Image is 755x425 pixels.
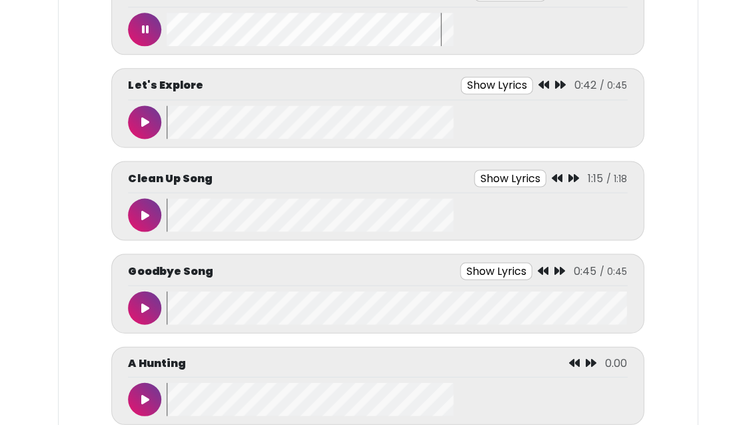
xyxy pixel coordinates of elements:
button: Show Lyrics [474,170,546,187]
span: / 0:45 [600,79,627,93]
p: A Hunting [128,356,185,372]
button: Show Lyrics [460,263,532,280]
span: 0:42 [574,78,596,93]
span: 0.00 [605,356,627,371]
p: Clean Up Song [128,171,212,187]
span: 1:15 [588,171,603,186]
span: 0:45 [574,264,596,279]
p: Goodbye Song [128,264,213,280]
button: Show Lyrics [460,77,532,95]
span: / 0:45 [600,265,627,278]
span: / 1:18 [606,172,627,185]
p: Let's Explore [128,78,203,94]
